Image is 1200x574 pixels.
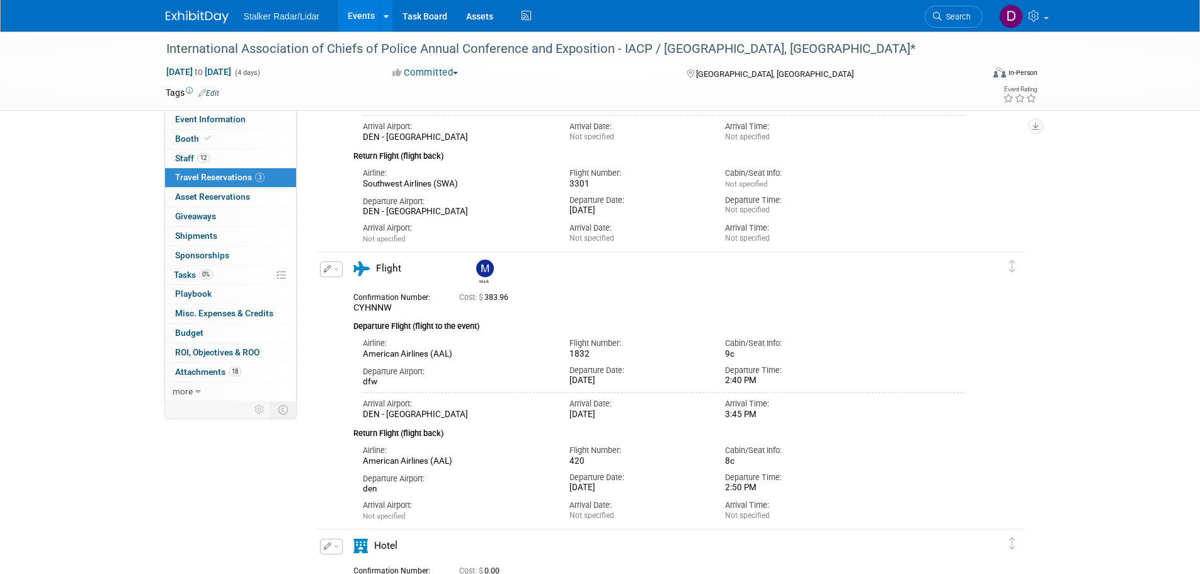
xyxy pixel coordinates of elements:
[459,293,484,302] span: Cost: $
[473,260,495,284] div: Mark LaChapelle
[363,349,551,360] div: American Airlines (AAL)
[249,401,271,418] td: Personalize Event Tab Strip
[175,192,250,202] span: Asset Reservations
[175,134,214,144] span: Booth
[363,456,551,467] div: American Airlines (AAL)
[174,270,213,280] span: Tasks
[175,367,241,377] span: Attachments
[166,11,229,23] img: ExhibitDay
[363,196,551,207] div: Departure Airport:
[205,135,211,142] i: Booth reservation complete
[175,153,210,163] span: Staff
[476,260,494,277] img: Mark LaChapelle
[459,293,513,302] span: 383.96
[175,211,216,221] span: Giveaways
[374,540,397,551] span: Hotel
[725,511,862,520] div: Not specified
[363,179,551,190] div: Southwest Airlines (SWA)
[569,222,706,234] div: Arrival Date:
[162,38,964,60] div: International Association of Chiefs of Police Annual Conference and Exposition - IACP / [GEOGRAPH...
[569,410,706,420] div: [DATE]
[942,12,971,21] span: Search
[175,328,203,338] span: Budget
[175,308,273,318] span: Misc. Expenses & Credits
[725,376,862,386] div: 2:40 PM
[569,472,706,483] div: Departure Date:
[908,66,1038,84] div: Event Format
[234,69,260,77] span: (4 days)
[1003,86,1037,93] div: Event Rating
[166,66,232,77] span: [DATE] [DATE]
[363,377,551,387] div: dfw
[569,132,706,142] div: Not specified
[569,445,706,456] div: Flight Number:
[363,207,551,217] div: DEN - [GEOGRAPHIC_DATA]
[388,66,463,79] button: Committed
[363,410,551,420] div: DEN - [GEOGRAPHIC_DATA]
[569,205,706,216] div: [DATE]
[165,168,296,187] a: Travel Reservations3
[363,398,551,410] div: Arrival Airport:
[363,512,405,520] span: Not specified
[175,172,265,182] span: Travel Reservations
[165,110,296,129] a: Event Information
[244,11,320,21] span: Stalker Radar/Lidar
[166,86,219,99] td: Tags
[725,132,862,142] div: Not specified
[569,349,706,360] div: 1832
[353,289,440,302] div: Confirmation Number:
[165,285,296,304] a: Playbook
[1008,68,1037,77] div: In-Person
[725,222,862,234] div: Arrival Time:
[165,304,296,323] a: Misc. Expenses & Credits
[165,246,296,265] a: Sponsorships
[353,314,966,333] div: Departure Flight (flight to the event)
[193,67,205,77] span: to
[353,143,966,163] div: Return Flight (flight back)
[165,207,296,226] a: Giveaways
[569,195,706,206] div: Departure Date:
[175,347,260,357] span: ROI, Objectives & ROO
[569,338,706,349] div: Flight Number:
[569,376,706,386] div: [DATE]
[569,483,706,493] div: [DATE]
[725,410,862,420] div: 3:45 PM
[198,89,219,98] a: Edit
[725,500,862,511] div: Arrival Time:
[725,168,862,179] div: Cabin/Seat Info:
[175,289,212,299] span: Playbook
[165,227,296,246] a: Shipments
[363,445,551,456] div: Airline:
[353,539,368,553] i: Hotel
[363,168,551,179] div: Airline:
[1009,537,1015,550] i: Click and drag to move item
[725,445,862,456] div: Cabin/Seat Info:
[376,263,401,274] span: Flight
[993,67,1006,77] img: Format-Inperson.png
[725,205,862,215] div: Not specified
[363,366,551,377] div: Departure Airport:
[569,121,706,132] div: Arrival Date:
[165,266,296,285] a: Tasks0%
[925,6,983,28] a: Search
[173,386,193,396] span: more
[725,234,862,243] div: Not specified
[569,456,706,467] div: 420
[165,343,296,362] a: ROI, Objectives & ROO
[999,4,1023,28] img: Don Horen
[569,234,706,243] div: Not specified
[175,250,229,260] span: Sponsorships
[270,401,296,418] td: Toggle Event Tabs
[1009,260,1015,273] i: Click and drag to move item
[725,349,862,359] div: 9c
[353,420,966,440] div: Return Flight (flight back)
[199,270,213,279] span: 0%
[696,69,854,79] span: [GEOGRAPHIC_DATA], [GEOGRAPHIC_DATA]
[363,132,551,143] div: DEN - [GEOGRAPHIC_DATA]
[165,324,296,343] a: Budget
[725,180,767,188] span: Not specified
[569,511,706,520] div: Not specified
[569,179,706,190] div: 3301
[569,168,706,179] div: Flight Number:
[725,121,862,132] div: Arrival Time:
